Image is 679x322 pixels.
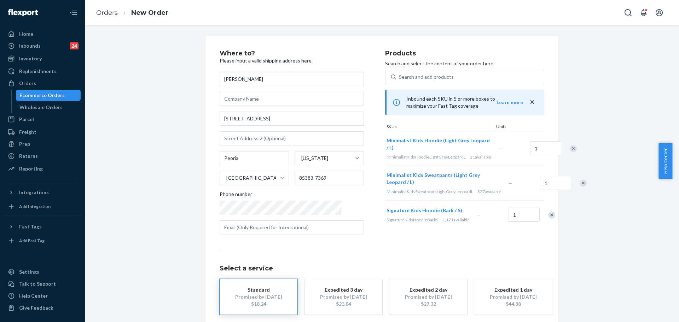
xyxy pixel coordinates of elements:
[19,189,49,196] div: Integrations
[400,300,457,308] div: $27.32
[4,53,81,64] a: Inventory
[4,138,81,150] a: Prep
[19,80,36,87] div: Orders
[230,293,287,300] div: Promised by [DATE]
[19,280,56,287] div: Talk to Support
[295,171,364,185] input: ZIP Code
[385,124,495,131] div: SKUs
[66,6,81,20] button: Close Navigation
[385,50,544,57] h2: Products
[4,201,81,212] a: Add Integration
[389,279,467,315] button: Expedited 2 dayPromised by [DATE]$27.32
[226,174,278,181] div: [GEOGRAPHIC_DATA]
[19,30,33,37] div: Home
[548,211,555,219] div: Remove Item
[4,66,81,77] a: Replenishments
[301,155,328,162] div: [US_STATE]
[477,212,481,218] span: —
[400,293,457,300] div: Promised by [DATE]
[485,293,541,300] div: Promised by [DATE]
[387,207,462,213] span: Signature Kids Hoodie (Bark / S)
[4,278,81,290] a: Talk to Support
[540,176,571,190] input: Quantity
[4,302,81,314] button: Give Feedback
[19,292,48,299] div: Help Center
[387,172,500,186] button: Minimalist Kids Sweatpants (Light Grey Leopard / L)
[470,154,491,160] span: 21 available
[220,112,364,126] input: Street Address
[387,172,480,185] span: Minimalist Kids Sweatpants (Light Grey Leopard / L)
[387,154,466,160] span: MinimalistKidsHoodieLightGreyLeopardL
[570,145,577,152] div: Remove Item
[19,238,45,244] div: Add Fast Tag
[19,55,42,62] div: Inventory
[230,286,287,293] div: Standard
[315,293,372,300] div: Promised by [DATE]
[220,92,364,106] input: Company Name
[497,99,523,106] button: Learn more
[387,217,438,222] span: SignatureKidsHoodieBarkS
[495,124,527,131] div: Units
[8,9,38,16] img: Flexport logo
[19,68,57,75] div: Replenishments
[19,42,41,49] div: Inbounds
[19,223,42,230] div: Fast Tags
[580,180,587,187] div: Remove Item
[508,180,512,186] span: —
[220,191,252,201] span: Phone number
[385,90,544,115] div: Inbound each SKU in 5 or more boxes to maximize your Fast Tag coverage
[220,57,364,64] p: Please input a valid shipping address here.
[16,90,81,101] a: Ecommerce Orders
[4,235,81,246] a: Add Fast Tag
[387,137,490,151] button: Minimalist Kids Hoodie (Light Grey Leopard / L)
[530,141,561,155] input: Quantity
[91,2,174,23] ol: breadcrumbs
[442,217,470,222] span: 1,171 available
[96,9,118,17] a: Orders
[4,126,81,138] a: Freight
[70,42,79,49] div: 24
[4,221,81,232] button: Fast Tags
[509,208,540,222] input: Quantity
[387,137,490,150] span: Minimalist Kids Hoodie (Light Grey Leopard / L)
[399,73,454,80] div: Search and add products
[220,279,297,315] button: StandardPromised by [DATE]$18.24
[621,6,635,20] button: Open Search Box
[19,141,30,148] div: Prep
[658,143,672,179] button: Help Center
[474,279,552,315] button: Expedited 1 dayPromised by [DATE]$44.88
[385,60,544,67] p: Search and select the content of your order here.
[19,129,36,136] div: Freight
[220,72,364,86] input: First & Last Name
[16,102,81,113] a: Wholesale Orders
[529,99,536,106] button: close
[4,266,81,278] a: Settings
[4,163,81,174] a: Reporting
[19,304,53,311] div: Give Feedback
[19,116,34,123] div: Parcel
[4,28,81,40] a: Home
[220,265,544,272] h1: Select a service
[315,300,372,308] div: $23.84
[19,203,51,209] div: Add Integration
[304,279,382,315] button: Expedited 3 dayPromised by [DATE]$23.84
[301,155,301,162] input: [US_STATE]
[485,286,541,293] div: Expedited 1 day
[477,189,501,194] span: 327 available
[4,40,81,52] a: Inbounds24
[19,165,43,172] div: Reporting
[220,151,289,165] input: City
[485,300,541,308] div: $44.88
[220,131,364,145] input: Street Address 2 (Optional)
[131,9,168,17] a: New Order
[315,286,372,293] div: Expedited 3 day
[220,50,364,57] h2: Where to?
[652,6,666,20] button: Open account menu
[4,150,81,162] a: Returns
[4,78,81,89] a: Orders
[19,268,39,275] div: Settings
[19,153,38,160] div: Returns
[220,220,364,234] input: Email (Only Required for International)
[4,114,81,125] a: Parcel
